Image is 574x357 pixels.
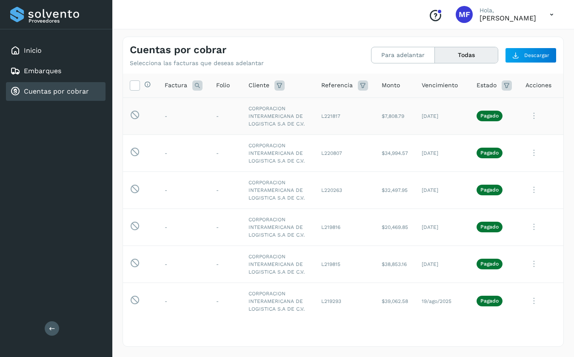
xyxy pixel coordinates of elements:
[480,150,499,156] p: Pagado
[242,171,314,208] td: CORPORACION INTERAMERICANA DE LOGISTICA S.A DE C.V.
[375,134,415,171] td: $34,994.57
[480,14,536,22] p: MONICA FONTES CHAVEZ
[158,208,209,246] td: -
[480,7,536,14] p: Hola,
[24,87,89,95] a: Cuentas por cobrar
[29,18,102,24] p: Proveedores
[422,81,458,90] span: Vencimiento
[314,171,375,208] td: L220263
[24,46,42,54] a: Inicio
[375,283,415,320] td: $39,062.58
[525,81,551,90] span: Acciones
[477,81,497,90] span: Estado
[209,208,242,246] td: -
[375,208,415,246] td: $20,469.85
[480,113,499,119] p: Pagado
[415,171,470,208] td: [DATE]
[209,171,242,208] td: -
[524,51,549,59] span: Descargar
[158,134,209,171] td: -
[314,97,375,134] td: L221817
[480,224,499,230] p: Pagado
[375,246,415,283] td: $38,853.16
[6,82,106,101] div: Cuentas por cobrar
[314,208,375,246] td: L219816
[415,97,470,134] td: [DATE]
[130,44,226,56] h4: Cuentas por cobrar
[6,62,106,80] div: Embarques
[242,97,314,134] td: CORPORACION INTERAMERICANA DE LOGISTICA S.A DE C.V.
[165,81,187,90] span: Factura
[158,171,209,208] td: -
[375,171,415,208] td: $32,497.95
[480,187,499,193] p: Pagado
[209,97,242,134] td: -
[382,81,400,90] span: Monto
[209,246,242,283] td: -
[242,134,314,171] td: CORPORACION INTERAMERICANA DE LOGISTICA S.A DE C.V.
[242,208,314,246] td: CORPORACION INTERAMERICANA DE LOGISTICA S.A DE C.V.
[505,48,557,63] button: Descargar
[375,97,415,134] td: $7,808.79
[216,81,230,90] span: Folio
[480,298,499,304] p: Pagado
[209,283,242,320] td: -
[435,47,498,63] button: Todas
[242,283,314,320] td: CORPORACION INTERAMERICANA DE LOGISTICA S.A DE C.V.
[415,208,470,246] td: [DATE]
[242,246,314,283] td: CORPORACION INTERAMERICANA DE LOGISTICA S.A DE C.V.
[24,67,61,75] a: Embarques
[480,261,499,267] p: Pagado
[415,134,470,171] td: [DATE]
[321,81,353,90] span: Referencia
[415,246,470,283] td: [DATE]
[371,47,435,63] button: Para adelantar
[158,246,209,283] td: -
[158,283,209,320] td: -
[209,134,242,171] td: -
[158,97,209,134] td: -
[248,81,269,90] span: Cliente
[314,246,375,283] td: L219815
[130,60,264,67] p: Selecciona las facturas que deseas adelantar
[415,283,470,320] td: 19/ago/2025
[314,134,375,171] td: L220807
[314,283,375,320] td: L219293
[6,41,106,60] div: Inicio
